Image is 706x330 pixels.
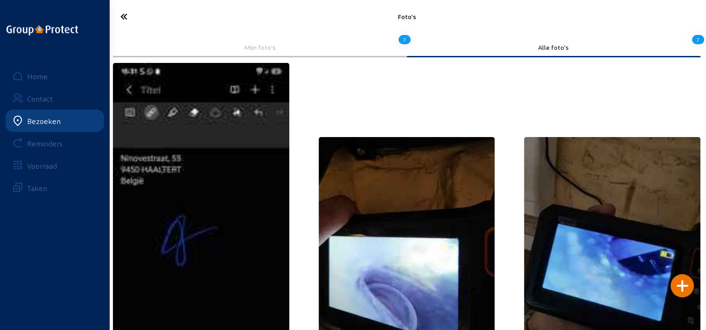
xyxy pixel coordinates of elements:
a: Home [6,65,104,87]
div: Foto's [207,13,606,21]
div: Reminders [27,139,63,148]
a: Contact [6,87,104,110]
a: Taken [6,177,104,199]
div: Mijn foto's [119,43,400,51]
div: 7 [692,32,704,48]
div: Contact [27,94,53,103]
a: Voorraad [6,154,104,177]
div: 7 [398,32,411,48]
div: Alle foto's [413,43,694,51]
div: Taken [27,184,47,192]
div: Bezoeken [27,117,61,125]
div: Voorraad [27,161,57,170]
a: Bezoeken [6,110,104,132]
div: Home [27,72,48,81]
img: logo-oneline.png [7,25,78,35]
a: Reminders [6,132,104,154]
